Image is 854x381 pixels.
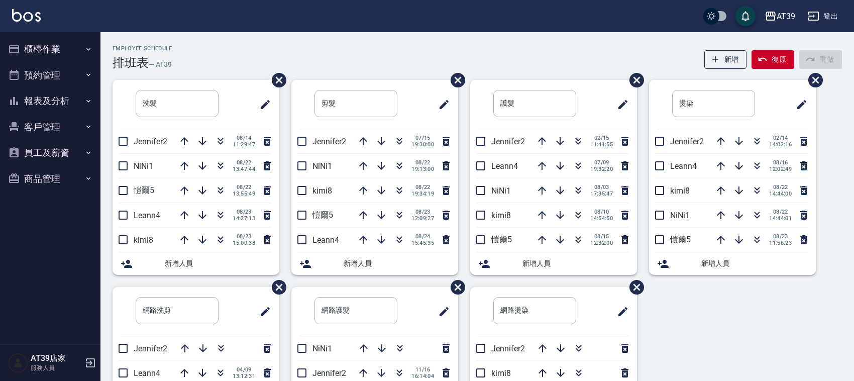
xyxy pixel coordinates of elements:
span: 15:45:35 [411,240,434,246]
span: NiNi1 [312,344,332,353]
button: 復原 [752,50,794,69]
span: 13:55:49 [233,190,255,197]
span: 新增人員 [165,258,271,269]
span: 14:54:50 [590,215,613,222]
span: 15:00:38 [233,240,255,246]
span: 07/09 [590,159,613,166]
input: 排版標題 [136,90,219,117]
span: Leann4 [134,368,160,378]
button: 登出 [803,7,842,26]
input: 排版標題 [672,90,755,117]
span: 08/23 [233,233,255,240]
span: kimi8 [491,211,511,220]
span: Jennifer2 [134,344,167,353]
span: NiNi1 [491,186,511,196]
span: 14:44:01 [769,215,792,222]
span: Jennifer2 [670,137,704,146]
div: 新增人員 [113,252,279,275]
span: 刪除班表 [264,65,288,95]
span: 08/14 [233,135,255,141]
span: 刪除班表 [622,272,646,302]
span: Jennifer2 [491,137,525,146]
span: NiNi1 [312,161,332,171]
span: 愷爾5 [491,235,512,244]
button: save [735,6,756,26]
span: kimi8 [670,186,690,196]
span: Jennifer2 [491,344,525,353]
span: 14:27:13 [233,215,255,222]
span: 13:47:44 [233,166,255,172]
span: 08/22 [233,159,255,166]
span: 12:32:00 [590,240,613,246]
span: 08/22 [411,184,434,190]
span: 11:41:55 [590,141,613,148]
span: 11:29:47 [233,141,255,148]
button: AT39 [761,6,799,27]
button: 客戶管理 [4,114,96,140]
input: 排版標題 [493,90,576,117]
span: 11/16 [411,366,434,373]
span: 08/22 [411,159,434,166]
button: 櫃檯作業 [4,36,96,62]
span: kimi8 [491,368,511,378]
span: 刪除班表 [801,65,824,95]
span: 19:30:00 [411,141,434,148]
span: 08/03 [590,184,613,190]
button: 商品管理 [4,166,96,192]
span: 新增人員 [522,258,629,269]
p: 服務人員 [31,363,82,372]
input: 排版標題 [136,297,219,324]
span: 08/16 [769,159,792,166]
span: 14:02:16 [769,141,792,148]
span: 愷爾5 [670,235,691,244]
input: 排版標題 [493,297,576,324]
button: 新增 [704,50,747,69]
span: 刪除班表 [443,65,467,95]
span: 新增人員 [344,258,450,269]
span: 08/22 [233,184,255,190]
img: Logo [12,9,41,22]
span: Leann4 [670,161,697,171]
span: 刪除班表 [264,272,288,302]
span: 02/15 [590,135,613,141]
span: 08/22 [769,184,792,190]
span: 修改班表的標題 [253,92,271,117]
h2: Employee Schedule [113,45,172,52]
div: 新增人員 [649,252,816,275]
h5: AT39店家 [31,353,82,363]
span: 08/23 [411,209,434,215]
span: 14:44:00 [769,190,792,197]
span: 修改班表的標題 [790,92,808,117]
h3: 排班表 [113,56,149,70]
span: 新增人員 [701,258,808,269]
span: 08/15 [590,233,613,240]
span: 修改班表的標題 [432,300,450,324]
span: 08/22 [769,209,792,215]
span: NiNi1 [670,211,690,220]
span: 13:12:31 [233,373,255,379]
span: 愷爾5 [134,185,154,195]
img: Person [8,353,28,373]
span: 刪除班表 [622,65,646,95]
span: 愷爾5 [312,210,333,220]
span: kimi8 [312,186,332,196]
button: 員工及薪資 [4,140,96,166]
span: 12:09:27 [411,215,434,222]
span: Leann4 [134,211,160,220]
span: Leann4 [491,161,518,171]
span: 修改班表的標題 [432,92,450,117]
span: 16:14:04 [411,373,434,379]
div: 新增人員 [291,252,458,275]
span: 修改班表的標題 [253,300,271,324]
span: Jennifer2 [312,368,346,378]
button: 報表及分析 [4,88,96,114]
span: 修改班表的標題 [611,300,629,324]
button: 預約管理 [4,62,96,88]
span: 11:56:23 [769,240,792,246]
span: Jennifer2 [312,137,346,146]
span: kimi8 [134,235,153,245]
span: Jennifer2 [134,137,167,146]
span: 刪除班表 [443,272,467,302]
span: Leann4 [312,235,339,245]
input: 排版標題 [314,297,397,324]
